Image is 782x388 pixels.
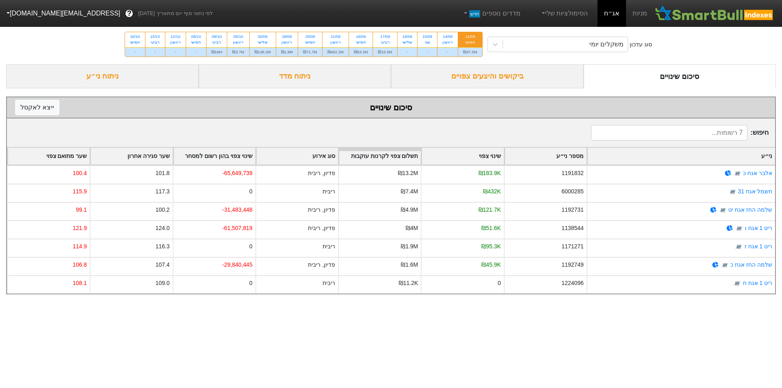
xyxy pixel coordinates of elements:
div: ראשון [232,39,244,45]
div: -61,507,819 [222,224,253,232]
div: 116.3 [156,242,170,251]
div: שני [422,39,432,45]
span: חיפוש : [591,125,769,140]
span: חדש [469,10,480,18]
div: 115.9 [72,187,87,196]
div: ראשון [327,39,344,45]
div: 117.3 [156,187,170,196]
div: פדיון, ריבית [308,261,335,269]
div: 0 [249,279,253,287]
div: 09/10 [191,34,201,39]
div: ראשון [170,39,181,45]
a: חשמל אגח 31 [738,188,772,195]
div: 28/09 [281,34,293,39]
img: tase link [735,243,743,251]
img: SmartBull [654,5,775,22]
div: 0 [249,187,253,196]
div: חמישי [191,39,201,45]
div: משקלים יומי [589,39,624,49]
div: 109.0 [156,279,170,287]
div: 05/10 [232,34,244,39]
div: 11/09 [463,34,477,39]
div: Toggle SortBy [505,148,586,164]
div: -29,840,445 [222,261,253,269]
div: ₪432K [483,187,501,196]
div: 25/09 [303,34,317,39]
div: Toggle SortBy [587,148,775,164]
div: 1191832 [562,169,584,178]
div: חמישי [463,39,477,45]
div: ₪183.9K [479,169,501,178]
div: 08/10 [211,34,222,39]
a: שלמה החז אגח כ [730,261,772,268]
div: Toggle SortBy [422,148,503,164]
img: tase link [735,224,743,232]
div: - [165,47,186,57]
div: 101.8 [156,169,170,178]
div: ניתוח ני״ע [6,64,199,88]
a: ריט 1 אגח ז [745,243,772,250]
div: ראשון [442,39,453,45]
div: 124.0 [156,224,170,232]
div: ₪13.2M [398,169,418,178]
div: 1138544 [562,224,584,232]
div: 16/10 [130,34,140,39]
div: Toggle SortBy [8,148,90,164]
div: - [186,47,206,57]
div: ₪95.3K [481,242,501,251]
div: 6000285 [562,187,584,196]
div: חמישי [354,39,368,45]
div: 15/09 [422,34,432,39]
div: 21/09 [327,34,344,39]
div: ריבית [323,187,335,196]
div: ניתוח מדד [199,64,391,88]
span: ? [127,8,132,19]
div: Toggle SortBy [339,148,421,164]
div: Toggle SortBy [174,148,255,164]
img: tase link [734,169,742,178]
div: רביעי [378,39,392,45]
div: פדיון, ריבית [308,224,335,232]
div: 16/09 [402,34,412,39]
div: חמישי [130,39,140,45]
div: פדיון, ריבית [308,169,335,178]
div: סיכום שינויים [584,64,776,88]
img: tase link [733,279,741,287]
div: 17/09 [378,34,392,39]
div: ריבית [323,279,335,287]
div: ₪45.9K [481,261,501,269]
div: פדיון, ריבית [308,206,335,214]
div: 100.2 [156,206,170,214]
div: Toggle SortBy [90,148,172,164]
div: 1192731 [562,206,584,214]
div: 1224096 [562,279,584,287]
div: 0 [498,279,501,287]
div: -31,483,448 [222,206,253,214]
img: tase link [721,261,729,269]
div: ₪37.5M [458,47,482,57]
span: לפי נתוני סוף יום מתאריך [DATE] [138,9,213,18]
div: ₪1.6M [401,261,418,269]
div: ₪4M [406,224,418,232]
div: ₪71.7M [298,47,322,57]
img: tase link [719,206,727,214]
div: 114.9 [72,242,87,251]
div: - [398,47,417,57]
div: ₪3.7M [227,47,249,57]
div: 1171271 [562,242,584,251]
div: ₪15.5M [373,47,397,57]
div: רביעי [150,39,160,45]
a: ריט 1 אגח ו [745,225,772,231]
button: ייצא לאקסל [15,100,59,115]
div: -65,649,739 [222,169,253,178]
div: ביקושים והיצעים צפויים [391,64,584,88]
div: ₪11.2K [399,279,418,287]
div: - [417,47,437,57]
div: - [437,47,458,57]
div: - [125,47,145,57]
div: ריבית [323,242,335,251]
div: 15/10 [150,34,160,39]
div: ₪4.9M [401,206,418,214]
a: מדדים נוספיםחדש [459,5,524,22]
div: ₪121.7K [479,206,501,214]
